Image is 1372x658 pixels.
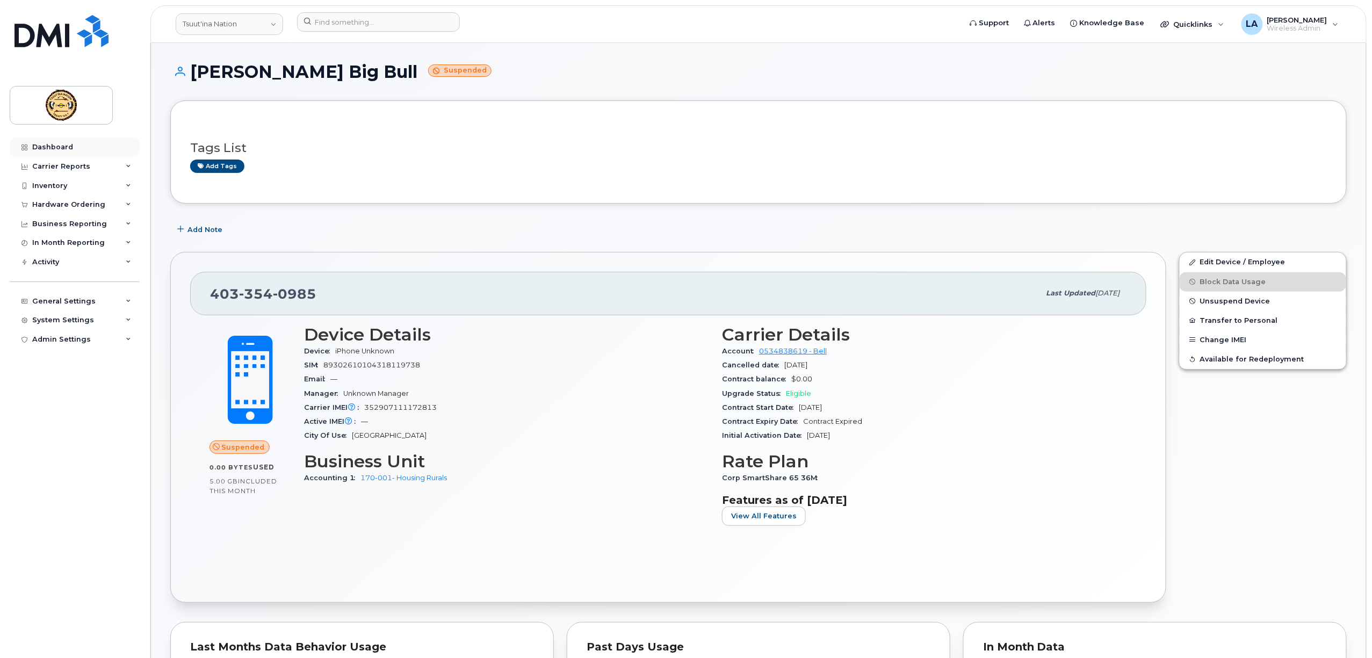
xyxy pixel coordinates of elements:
span: Unsuspend Device [1200,297,1270,305]
span: [DATE] [807,431,830,439]
a: Edit Device / Employee [1180,252,1346,272]
span: [DATE] [784,361,807,369]
span: Corp SmartShare 65 36M [722,474,823,482]
button: Add Note [170,220,232,239]
span: Accounting 1 [304,474,360,482]
span: — [361,417,368,425]
small: Suspended [428,64,492,77]
button: Unsuspend Device [1180,292,1346,311]
span: Device [304,347,335,355]
span: 0.00 Bytes [210,464,253,471]
span: Add Note [187,225,222,235]
span: 352907111172813 [364,403,437,411]
span: SIM [304,361,323,369]
h1: [PERSON_NAME] Big Bull [170,62,1347,81]
a: Add tags [190,160,244,173]
span: Contract Expired [803,417,862,425]
span: Available for Redeployment [1200,355,1304,363]
span: Unknown Manager [343,389,409,397]
span: View All Features [731,511,797,521]
a: 0534838619 - Bell [759,347,827,355]
button: Change IMEI [1180,330,1346,350]
span: 354 [239,286,273,302]
span: Contract Start Date [722,403,799,411]
span: $0.00 [791,375,812,383]
span: Active IMEI [304,417,361,425]
span: 89302610104318119738 [323,361,420,369]
span: iPhone Unknown [335,347,394,355]
button: Block Data Usage [1180,272,1346,292]
button: Transfer to Personal [1180,311,1346,330]
span: — [330,375,337,383]
div: In Month Data [983,642,1327,653]
span: City Of Use [304,431,352,439]
span: Suspended [222,442,265,452]
span: 0985 [273,286,316,302]
a: 170-001- Housing Rurals [360,474,447,482]
h3: Device Details [304,325,709,344]
span: [DATE] [799,403,822,411]
h3: Rate Plan [722,452,1127,471]
button: Available for Redeployment [1180,350,1346,369]
h3: Carrier Details [722,325,1127,344]
span: included this month [210,477,277,495]
span: Account [722,347,759,355]
h3: Tags List [190,141,1327,155]
button: View All Features [722,507,806,526]
div: Past Days Usage [587,642,930,653]
span: Email [304,375,330,383]
span: Upgrade Status [722,389,786,397]
span: Manager [304,389,343,397]
div: Last Months Data Behavior Usage [190,642,534,653]
h3: Features as of [DATE] [722,494,1127,507]
span: Contract Expiry Date [722,417,803,425]
span: used [253,463,275,471]
span: [GEOGRAPHIC_DATA] [352,431,427,439]
h3: Business Unit [304,452,709,471]
span: Cancelled date [722,361,784,369]
span: 5.00 GB [210,478,238,485]
span: Eligible [786,389,811,397]
span: [DATE] [1096,289,1120,297]
span: Contract balance [722,375,791,383]
span: Initial Activation Date [722,431,807,439]
span: 403 [210,286,316,302]
span: Last updated [1046,289,1096,297]
span: Carrier IMEI [304,403,364,411]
